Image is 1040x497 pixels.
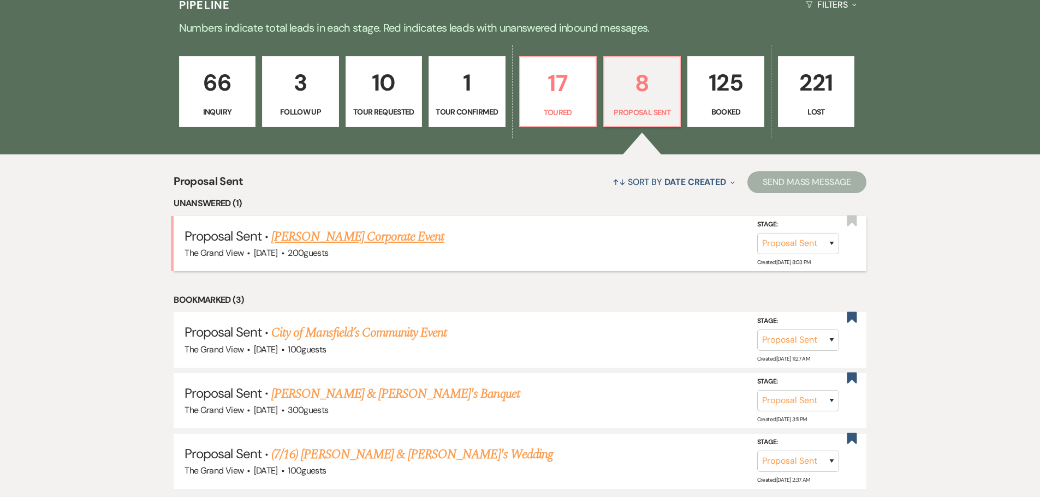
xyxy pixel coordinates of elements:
p: Inquiry [186,106,248,118]
p: Tour Requested [353,106,415,118]
a: 125Booked [687,56,764,127]
a: 8Proposal Sent [603,56,681,127]
li: Bookmarked (3) [174,293,866,307]
span: The Grand View [185,465,243,476]
span: Created: [DATE] 11:27 AM [757,355,810,362]
span: 100 guests [288,344,326,355]
p: Proposal Sent [611,106,673,118]
span: The Grand View [185,247,243,259]
a: 221Lost [778,56,854,127]
a: 17Toured [519,56,597,127]
span: [DATE] [254,344,278,355]
p: Booked [694,106,757,118]
p: 1 [436,64,498,101]
span: Created: [DATE] 3:11 PM [757,416,807,423]
p: 221 [785,64,847,101]
label: Stage: [757,376,839,388]
span: 300 guests [288,404,328,416]
span: The Grand View [185,344,243,355]
a: City of Mansfield’s Community Event [271,323,447,343]
span: [DATE] [254,247,278,259]
span: 200 guests [288,247,328,259]
a: 1Tour Confirmed [429,56,505,127]
span: The Grand View [185,404,243,416]
span: Date Created [664,176,726,188]
label: Stage: [757,315,839,327]
p: Tour Confirmed [436,106,498,118]
p: 8 [611,65,673,101]
span: [DATE] [254,404,278,416]
a: 3Follow Up [262,56,338,127]
button: Sort By Date Created [608,167,739,196]
button: Send Mass Message [747,171,866,193]
a: 66Inquiry [179,56,255,127]
span: Created: [DATE] 2:37 AM [757,476,810,483]
p: 10 [353,64,415,101]
label: Stage: [757,219,839,231]
a: [PERSON_NAME] Corporate Event [271,227,444,247]
span: Proposal Sent [185,324,262,340]
p: Toured [527,106,589,118]
p: 125 [694,64,757,101]
label: Stage: [757,436,839,448]
span: Proposal Sent [185,445,262,462]
span: Created: [DATE] 8:03 PM [757,259,811,266]
span: ↑↓ [613,176,626,188]
p: 66 [186,64,248,101]
li: Unanswered (1) [174,196,866,211]
a: 10Tour Requested [346,56,422,127]
a: (7/16) [PERSON_NAME] & [PERSON_NAME]'s Wedding [271,445,553,464]
p: 3 [269,64,331,101]
p: Follow Up [269,106,331,118]
span: [DATE] [254,465,278,476]
p: Numbers indicate total leads in each stage. Red indicates leads with unanswered inbound messages. [127,19,913,37]
a: [PERSON_NAME] & [PERSON_NAME]'s Banquet [271,384,520,404]
p: 17 [527,65,589,101]
span: Proposal Sent [174,173,243,196]
span: Proposal Sent [185,227,262,244]
span: 100 guests [288,465,326,476]
p: Lost [785,106,847,118]
span: Proposal Sent [185,385,262,402]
